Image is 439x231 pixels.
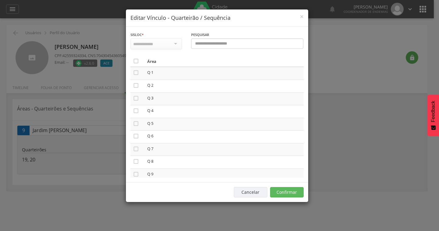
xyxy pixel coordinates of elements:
i:  [133,108,139,114]
button: Feedback - Mostrar pesquisa [427,95,439,136]
td: Q 9 [145,168,304,181]
span: Pesquisar [191,32,209,37]
td: Q 5 [145,118,304,131]
td: Q 6 [145,131,304,143]
i:  [133,146,139,152]
i:  [133,58,139,64]
span: Sisloc [130,32,142,37]
i:  [133,133,139,139]
td: Q 4 [145,105,304,118]
i:  [133,82,139,88]
h4: Editar Vínculo - Quarteirão / Sequência [130,14,304,22]
i:  [133,171,139,177]
i:  [133,158,139,164]
button: Cancelar [234,187,267,197]
i:  [133,95,139,101]
td: Q 3 [145,92,304,105]
td: Q 8 [145,156,304,169]
td: Q 1 [145,67,304,80]
th: Área [145,56,304,67]
button: Confirmar [270,187,304,197]
button: Close [300,13,304,20]
span: Feedback [430,101,436,122]
td: Q 2 [145,80,304,92]
td: Q 7 [145,143,304,156]
span: × [300,12,304,21]
i:  [133,70,139,76]
i:  [133,121,139,127]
